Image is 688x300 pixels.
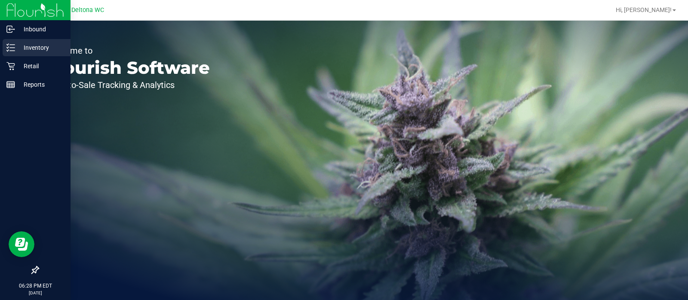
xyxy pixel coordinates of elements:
iframe: Resource center [9,231,34,257]
p: Retail [15,61,67,71]
inline-svg: Inbound [6,25,15,33]
p: Seed-to-Sale Tracking & Analytics [46,81,210,89]
span: Deltona WC [71,6,104,14]
p: 06:28 PM EDT [4,282,67,290]
span: Hi, [PERSON_NAME]! [616,6,672,13]
p: Inventory [15,42,67,53]
p: Inbound [15,24,67,34]
inline-svg: Inventory [6,43,15,52]
inline-svg: Retail [6,62,15,70]
p: [DATE] [4,290,67,296]
p: Reports [15,79,67,90]
inline-svg: Reports [6,80,15,89]
p: Welcome to [46,46,210,55]
p: Flourish Software [46,59,210,76]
